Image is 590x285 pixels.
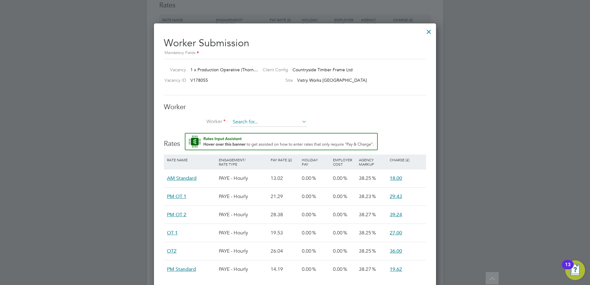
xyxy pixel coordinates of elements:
div: 28.38 [269,206,300,224]
div: Employer Cost [331,155,357,169]
span: 0.00 [302,266,311,272]
span: 39.24 [390,212,402,218]
button: Open Resource Center, 13 new notifications [565,260,585,280]
div: PAYE - Hourly [217,206,269,224]
span: Countryside Timber Frame Ltd [293,67,353,72]
span: OT2 [167,248,177,254]
label: Site [258,77,293,83]
div: Mandatory Fields [164,50,426,56]
span: 38.25 [359,248,371,254]
span: PM OT 1 [167,193,186,200]
div: Rate Name [165,155,217,165]
input: Search for... [231,118,307,127]
span: 0.00 [302,230,311,236]
div: PAYE - Hourly [217,224,269,242]
div: PAYE - Hourly [217,188,269,205]
span: 38.23 [359,193,371,200]
label: Vacancy ID [161,77,186,83]
div: 13 [565,265,571,273]
div: PAYE - Hourly [217,260,269,278]
div: PAYE - Hourly [217,169,269,187]
span: 1 x Production Operative (Thorn… [190,67,258,72]
span: 0.00 [302,193,311,200]
label: Vacancy [161,67,186,72]
div: Charge (£) [388,155,425,165]
button: Rate Assistant [185,133,378,150]
div: Holiday Pay [300,155,331,169]
span: 38.25 [359,230,371,236]
span: 0.00 [302,175,311,181]
span: AM Standard [167,175,197,181]
div: Engagement/ Rate Type [217,155,269,169]
span: 38.27 [359,266,371,272]
div: PAYE - Hourly [217,242,269,260]
div: 21.29 [269,188,300,205]
span: 0.00 [333,175,343,181]
span: 36.00 [390,248,402,254]
span: 0.00 [333,248,343,254]
div: 14.19 [269,260,300,278]
span: OT 1 [167,230,178,236]
span: PM Standard [167,266,196,272]
span: 0.00 [302,212,311,218]
div: Pay Rate (£) [269,155,300,165]
span: V178055 [190,77,208,83]
span: 38.27 [359,212,371,218]
span: 27.00 [390,230,402,236]
label: Worker [164,118,226,125]
span: PM OT 2 [167,212,186,218]
div: 26.04 [269,242,300,260]
h3: Worker [164,103,426,112]
div: 19.53 [269,224,300,242]
span: 38.25 [359,175,371,181]
h2: Worker Submission [164,32,426,56]
span: 19.62 [390,266,402,272]
span: 0.00 [333,230,343,236]
h3: Rates [164,133,426,148]
span: 0.00 [333,212,343,218]
span: Vistry Works [GEOGRAPHIC_DATA] [297,77,367,83]
span: 18.00 [390,175,402,181]
span: 0.00 [302,248,311,254]
span: 29.43 [390,193,402,200]
span: 0.00 [333,266,343,272]
label: Client Config [258,67,288,72]
div: Agency Markup [357,155,388,169]
div: 13.02 [269,169,300,187]
span: 0.00 [333,193,343,200]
